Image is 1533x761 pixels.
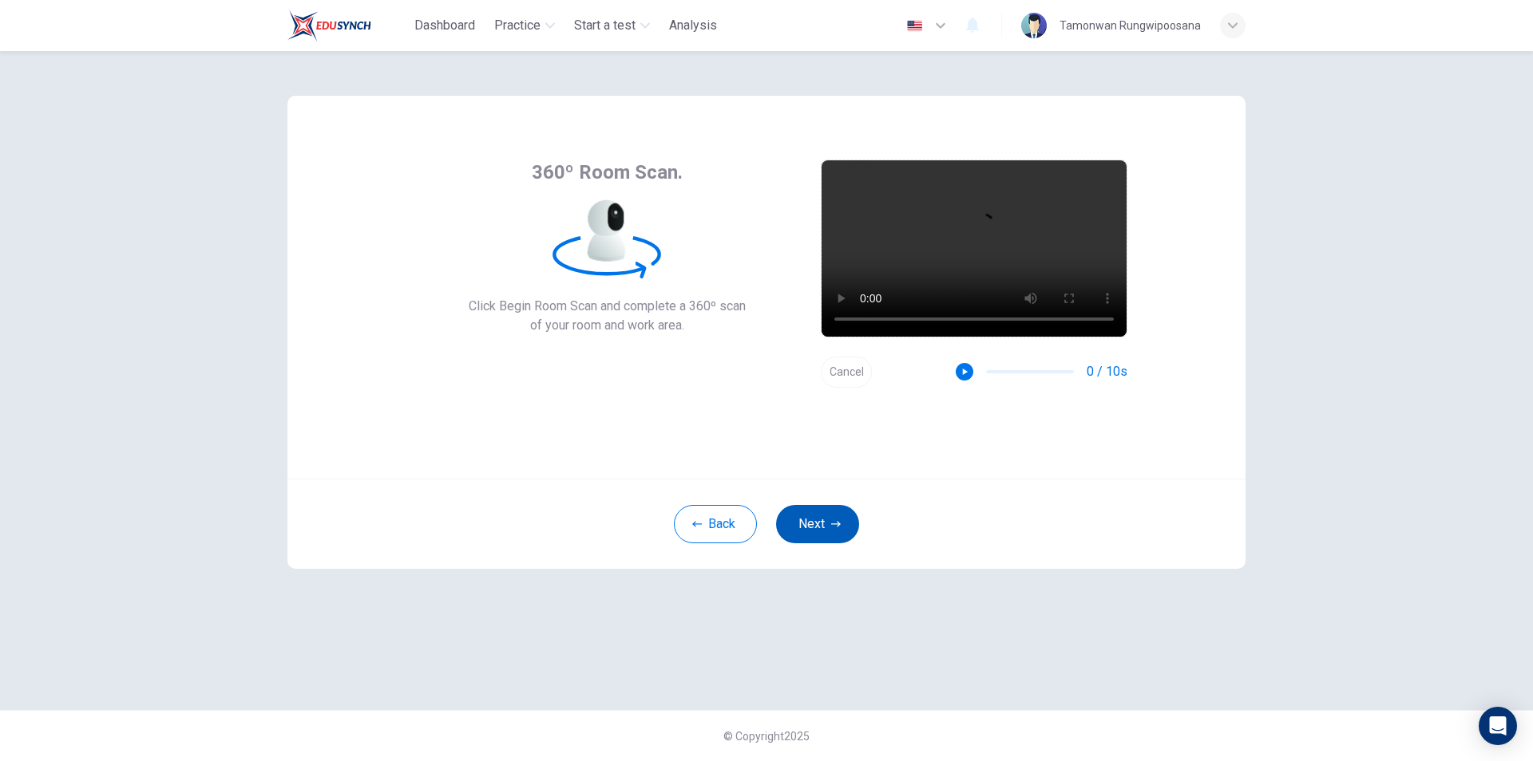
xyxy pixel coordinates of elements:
button: Cancel [821,357,872,388]
span: Practice [494,16,541,35]
button: Start a test [568,11,656,40]
span: Analysis [669,16,717,35]
span: of your room and work area. [469,316,746,335]
button: Practice [488,11,561,40]
span: © Copyright 2025 [723,730,810,743]
button: Dashboard [408,11,481,40]
img: en [905,20,925,32]
button: Analysis [663,11,723,40]
span: Start a test [574,16,636,35]
span: 0 / 10s [1087,362,1127,381]
img: Profile picture [1021,13,1047,38]
a: Train Test logo [287,10,408,41]
img: Train Test logo [287,10,371,41]
span: Dashboard [414,16,475,35]
span: 360º Room Scan. [532,160,683,185]
div: Tamonwan Rungwipoosana [1060,16,1201,35]
span: Click Begin Room Scan and complete a 360º scan [469,297,746,316]
button: Next [776,505,859,543]
div: Open Intercom Messenger [1479,707,1517,745]
button: Back [674,505,757,543]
